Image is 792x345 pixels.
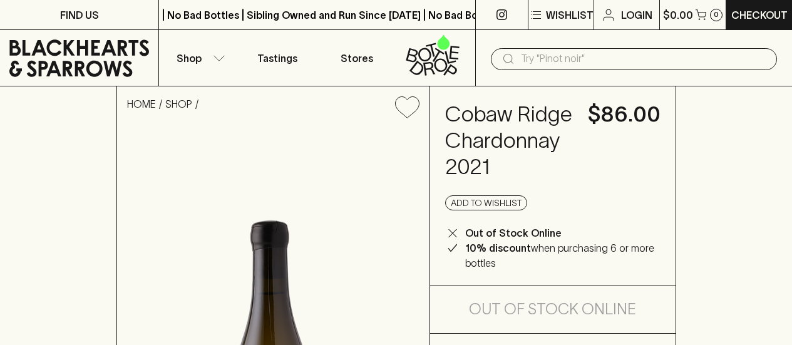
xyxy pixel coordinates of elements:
[165,98,192,110] a: SHOP
[521,49,767,69] input: Try "Pinot noir"
[469,299,636,319] h5: Out of Stock Online
[60,8,99,23] p: FIND US
[465,242,531,254] b: 10% discount
[588,101,661,128] h4: $86.00
[445,195,527,210] button: Add to wishlist
[390,91,424,123] button: Add to wishlist
[317,30,396,86] a: Stores
[731,8,788,23] p: Checkout
[621,8,652,23] p: Login
[714,11,719,18] p: 0
[257,51,297,66] p: Tastings
[127,98,156,110] a: HOME
[159,30,238,86] button: Shop
[445,101,573,180] h4: Cobaw Ridge Chardonnay 2021
[465,225,562,240] p: Out of Stock Online
[546,8,594,23] p: Wishlist
[177,51,202,66] p: Shop
[238,30,317,86] a: Tastings
[663,8,693,23] p: $0.00
[465,240,661,270] p: when purchasing 6 or more bottles
[341,51,373,66] p: Stores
